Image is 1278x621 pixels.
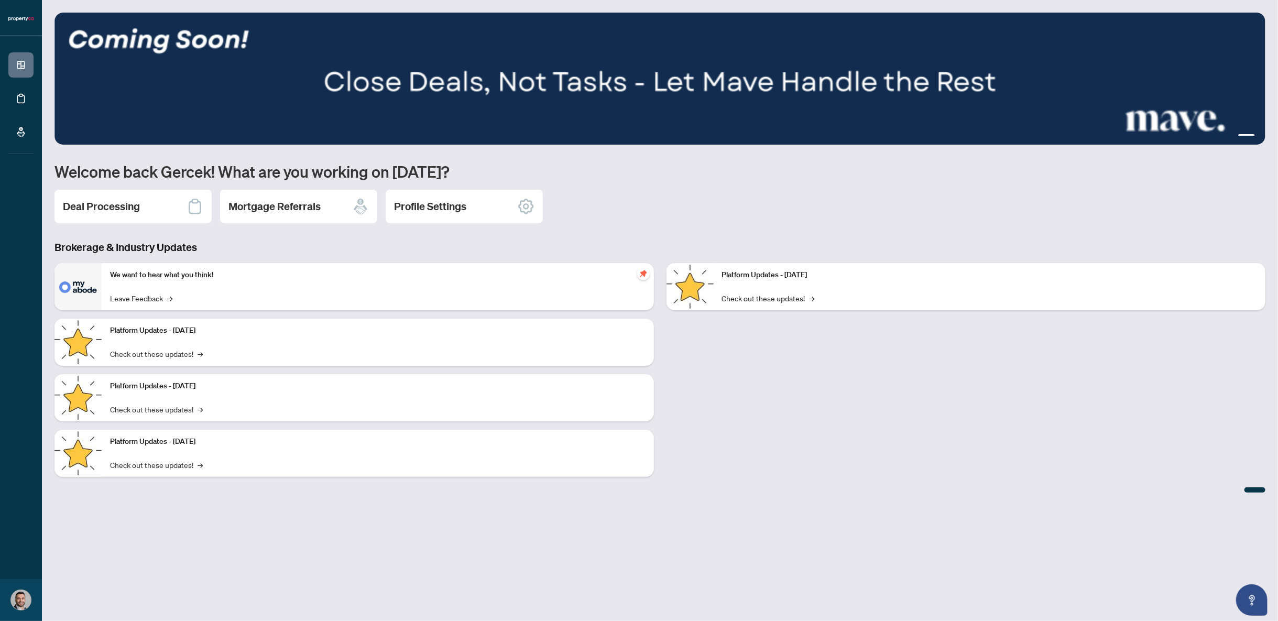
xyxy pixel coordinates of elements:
[1230,134,1234,138] button: 3
[110,269,646,281] p: We want to hear what you think!
[54,319,102,366] img: Platform Updates - September 16, 2025
[228,199,321,214] h2: Mortgage Referrals
[110,404,203,415] a: Check out these updates!→
[110,459,203,471] a: Check out these updates!→
[54,240,1265,255] h3: Brokerage & Industry Updates
[54,430,102,477] img: Platform Updates - July 8, 2025
[722,269,1258,281] p: Platform Updates - [DATE]
[110,436,646,448] p: Platform Updates - [DATE]
[54,13,1265,145] img: Slide 3
[1221,134,1226,138] button: 2
[8,16,34,22] img: logo
[54,263,102,310] img: We want to hear what you think!
[54,161,1265,181] h1: Welcome back Gercek! What are you working on [DATE]?
[394,199,466,214] h2: Profile Settings
[11,590,31,610] img: Profile Icon
[54,374,102,421] img: Platform Updates - July 21, 2025
[167,292,172,304] span: →
[110,292,172,304] a: Leave Feedback→
[810,292,815,304] span: →
[198,404,203,415] span: →
[1213,134,1217,138] button: 1
[198,459,203,471] span: →
[667,263,714,310] img: Platform Updates - June 23, 2025
[110,325,646,336] p: Platform Updates - [DATE]
[722,292,815,304] a: Check out these updates!→
[110,348,203,359] a: Check out these updates!→
[1238,134,1255,138] button: 4
[110,380,646,392] p: Platform Updates - [DATE]
[1236,584,1268,616] button: Open asap
[198,348,203,359] span: →
[63,199,140,214] h2: Deal Processing
[637,267,650,280] span: pushpin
